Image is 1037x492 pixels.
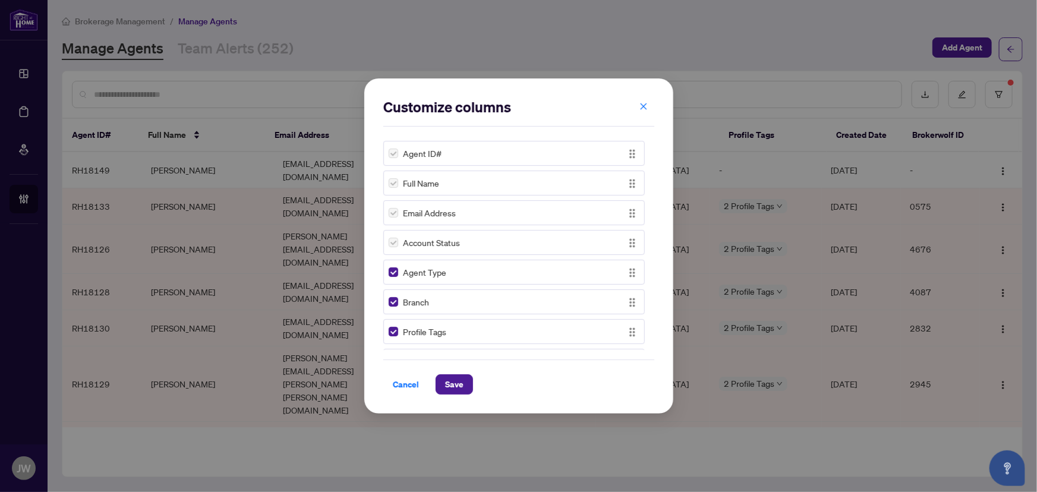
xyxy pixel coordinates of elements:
span: Agent Type [403,266,446,279]
button: Cancel [383,374,428,395]
button: Drag Icon [625,265,639,279]
span: Email Address [403,206,456,219]
span: close [639,102,648,111]
span: Agent ID# [403,147,442,160]
img: Drag Icon [626,236,639,250]
span: Account Status [403,236,460,249]
button: Save [436,374,473,395]
span: Save [445,375,464,394]
span: Full Name [403,176,439,190]
img: Drag Icon [626,266,639,279]
div: Profile TagsDrag Icon [383,319,645,344]
button: Drag Icon [625,235,639,250]
span: Branch [403,295,429,308]
div: Account StatusDrag Icon [383,230,645,255]
button: Drag Icon [625,295,639,309]
span: Cancel [393,375,419,394]
button: Drag Icon [625,176,639,190]
div: Full NameDrag Icon [383,171,645,195]
button: Drag Icon [625,206,639,220]
button: Drag Icon [625,146,639,160]
button: Open asap [989,450,1025,486]
span: Profile Tags [403,325,446,338]
div: Agent TypeDrag Icon [383,260,645,285]
button: Drag Icon [625,324,639,339]
img: Drag Icon [626,326,639,339]
div: BranchDrag Icon [383,289,645,314]
div: Created DateDrag Icon [383,349,645,374]
img: Drag Icon [626,207,639,220]
h2: Customize columns [383,97,654,116]
div: Agent ID#Drag Icon [383,141,645,166]
img: Drag Icon [626,177,639,190]
img: Drag Icon [626,147,639,160]
div: Email AddressDrag Icon [383,200,645,225]
img: Drag Icon [626,296,639,309]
